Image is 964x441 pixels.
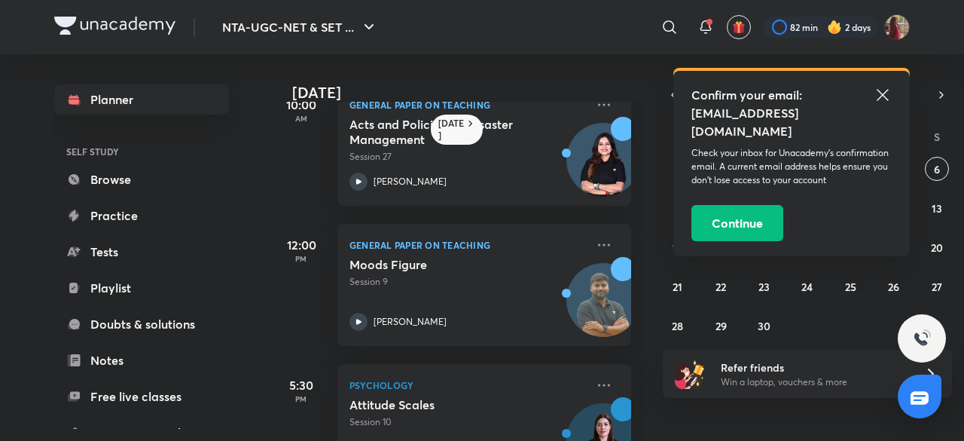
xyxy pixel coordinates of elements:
abbr: September 14, 2025 [673,240,683,255]
p: General Paper on Teaching [349,96,586,114]
button: September 23, 2025 [752,274,776,299]
p: Check your inbox for Unacademy’s confirmation email. A current email address helps ensure you don... [691,146,892,187]
h5: 5:30 [271,376,331,394]
button: avatar [727,15,751,39]
h5: Acts and Policies for Disaster Management [349,117,537,147]
h5: Confirm your email: [691,86,892,104]
abbr: Saturday [934,130,940,144]
abbr: September 27, 2025 [932,280,942,294]
h6: [DATE] [438,118,465,142]
img: ttu [913,329,931,348]
button: September 7, 2025 [666,196,690,220]
a: Free live classes [54,381,229,412]
h6: Refer friends [721,360,906,375]
p: Session 9 [349,275,586,289]
abbr: September 30, 2025 [758,319,770,333]
p: Session 10 [349,415,586,429]
h6: SELF STUDY [54,139,229,164]
h5: [EMAIL_ADDRESS][DOMAIN_NAME] [691,104,892,140]
a: Tests [54,237,229,267]
button: September 21, 2025 [666,274,690,299]
p: [PERSON_NAME] [374,175,447,188]
a: Practice [54,201,229,231]
button: September 14, 2025 [666,235,690,259]
button: September 24, 2025 [795,274,819,299]
p: General Paper on Teaching [349,236,586,254]
button: September 13, 2025 [925,196,949,220]
h5: 12:00 [271,236,331,254]
abbr: September 28, 2025 [672,319,683,333]
abbr: September 20, 2025 [931,240,943,255]
img: Srishti Sharma [884,14,910,40]
abbr: September 21, 2025 [673,280,682,294]
h4: [DATE] [292,84,646,102]
p: Win a laptop, vouchers & more [721,375,906,389]
button: September 6, 2025 [925,157,949,181]
button: Continue [691,205,783,241]
p: Psychology [349,376,586,394]
button: September 27, 2025 [925,274,949,299]
button: September 25, 2025 [838,274,862,299]
p: Session 27 [349,150,586,164]
abbr: September 24, 2025 [801,280,813,294]
button: September 26, 2025 [882,274,906,299]
p: PM [271,254,331,263]
a: Company Logo [54,17,175,38]
abbr: September 29, 2025 [715,319,727,333]
abbr: September 25, 2025 [845,280,856,294]
a: Doubts & solutions [54,309,229,339]
abbr: September 6, 2025 [934,162,940,176]
img: streak [827,20,842,35]
a: Browse [54,164,229,194]
button: September 28, 2025 [666,314,690,338]
p: PM [271,394,331,403]
img: referral [675,359,705,389]
button: September 22, 2025 [709,274,733,299]
p: AM [271,114,331,123]
a: Notes [54,345,229,375]
a: Playlist [54,273,229,303]
p: [PERSON_NAME] [374,315,447,329]
abbr: September 13, 2025 [932,201,942,216]
a: Planner [54,84,229,115]
abbr: September 26, 2025 [888,280,899,294]
img: Avatar [567,271,639,344]
h5: 10:00 [271,96,331,114]
button: September 29, 2025 [709,314,733,338]
abbr: September 23, 2025 [758,280,770,294]
img: Avatar [567,131,639,204]
h5: Moods Figure [349,257,537,272]
button: NTA-UGC-NET & SET ... [213,12,387,42]
button: September 20, 2025 [925,235,949,259]
img: Company Logo [54,17,175,35]
h5: Attitude Scales [349,397,537,412]
img: avatar [732,20,746,34]
button: September 30, 2025 [752,314,776,338]
abbr: September 22, 2025 [715,280,726,294]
